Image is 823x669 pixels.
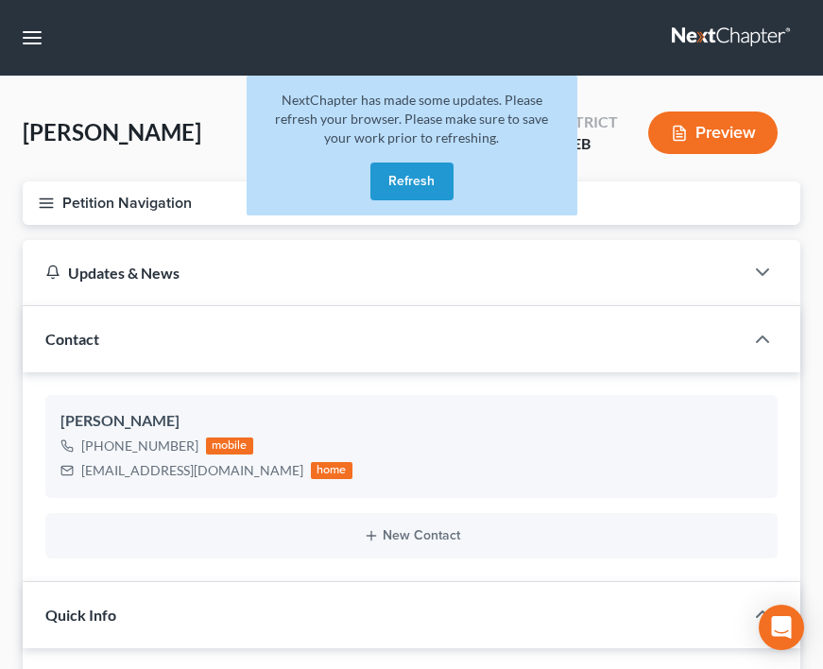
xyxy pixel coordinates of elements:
div: District [550,111,618,133]
div: home [311,462,352,479]
div: [PERSON_NAME] [60,410,763,433]
button: Preview [648,111,778,154]
div: mobile [206,437,253,455]
div: Open Intercom Messenger [759,605,804,650]
span: [PERSON_NAME] [23,118,201,146]
button: Petition Navigation [23,181,800,225]
button: New Contact [60,528,763,543]
div: OKEB [550,133,618,155]
span: Contact [45,330,99,348]
div: [EMAIL_ADDRESS][DOMAIN_NAME] [81,461,303,480]
button: Refresh [370,163,454,200]
div: [PHONE_NUMBER] [81,437,198,455]
span: NextChapter has made some updates. Please refresh your browser. Please make sure to save your wor... [275,92,548,146]
div: Updates & News [45,263,721,283]
span: Quick Info [45,606,116,624]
